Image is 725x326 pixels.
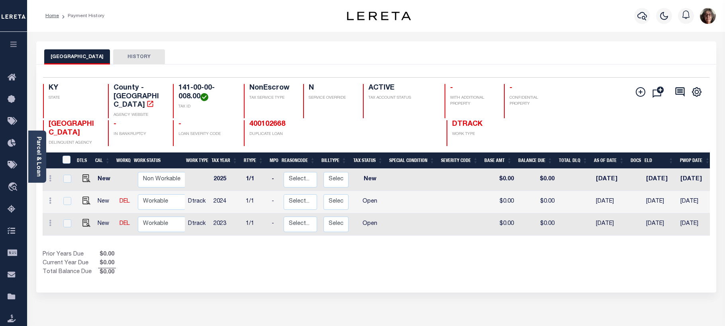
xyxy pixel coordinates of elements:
[517,169,558,191] td: $0.00
[593,213,629,236] td: [DATE]
[517,213,558,236] td: $0.00
[249,84,294,93] h4: NonEscrow
[386,152,438,169] th: Special Condition: activate to sort column ascending
[114,112,163,118] p: AGENCY WEBSITE
[35,137,41,177] a: Parcel & Loan
[249,121,285,128] a: 400102668
[241,152,266,169] th: RType: activate to sort column ascending
[185,191,210,213] td: Dtrack
[114,84,163,110] h4: County - [GEOGRAPHIC_DATA]
[318,152,350,169] th: BillType: activate to sort column ascending
[94,191,116,213] td: New
[641,152,677,169] th: ELD: activate to sort column ascending
[593,191,629,213] td: [DATE]
[59,12,104,20] li: Payment History
[643,213,677,236] td: [DATE]
[593,169,629,191] td: [DATE]
[249,95,294,101] p: TAX SERVICE TYPE
[208,152,241,169] th: Tax Year: activate to sort column ascending
[352,169,388,191] td: New
[43,268,98,277] td: Total Balance Due
[114,131,163,137] p: IN BANKRUPTCY
[44,49,110,64] button: [GEOGRAPHIC_DATA]
[483,191,517,213] td: $0.00
[49,140,98,146] p: DELINQUENT AGENCY
[178,104,234,110] p: TAX ID
[92,152,113,169] th: CAL: activate to sort column ascending
[643,169,677,191] td: [DATE]
[677,152,713,169] th: PWOP Date: activate to sort column ascending
[98,250,116,259] span: $0.00
[483,213,517,236] td: $0.00
[210,213,243,236] td: 2023
[94,213,116,236] td: New
[98,259,116,268] span: $0.00
[94,169,116,191] td: New
[278,152,318,169] th: ReasonCode: activate to sort column ascending
[677,213,713,236] td: [DATE]
[627,152,641,169] th: Docs
[243,191,268,213] td: 1/1
[131,152,185,169] th: Work Status
[452,131,502,137] p: WORK TYPE
[677,169,713,191] td: [DATE]
[43,250,98,259] td: Prior Years Due
[483,169,517,191] td: $0.00
[183,152,208,169] th: Work Type
[452,121,482,128] span: DTRACK
[591,152,627,169] th: As of Date: activate to sort column ascending
[309,95,353,101] p: SERVICE OVERRIDE
[210,191,243,213] td: 2024
[352,191,388,213] td: Open
[509,84,512,92] span: -
[8,182,20,193] i: travel_explore
[677,191,713,213] td: [DATE]
[643,191,677,213] td: [DATE]
[178,84,234,101] h4: 141-00-00-008.00
[120,221,130,226] a: DEL
[43,152,58,169] th: &nbsp;&nbsp;&nbsp;&nbsp;&nbsp;&nbsp;&nbsp;&nbsp;&nbsp;&nbsp;
[243,169,268,191] td: 1/1
[268,191,280,213] td: -
[368,84,435,93] h4: ACTIVE
[266,152,278,169] th: MPO
[481,152,515,169] th: Base Amt: activate to sort column ascending
[438,152,481,169] th: Severity Code: activate to sort column ascending
[113,152,131,169] th: WorkQ
[368,95,435,101] p: TAX ACCOUNT STATUS
[114,121,116,128] span: -
[178,131,234,137] p: LOAN SEVERITY CODE
[556,152,591,169] th: Total DLQ: activate to sort column ascending
[49,95,98,101] p: STATE
[120,199,130,204] a: DEL
[49,84,98,93] h4: KY
[243,213,268,236] td: 1/1
[352,213,388,236] td: Open
[350,152,386,169] th: Tax Status: activate to sort column ascending
[45,14,59,18] a: Home
[49,121,94,137] span: [GEOGRAPHIC_DATA]
[450,84,453,92] span: -
[74,152,92,169] th: DTLS
[210,169,243,191] td: 2025
[58,152,74,169] th: &nbsp;
[185,213,210,236] td: Dtrack
[309,84,353,93] h4: N
[43,259,98,268] td: Current Year Due
[249,131,355,137] p: DUPLICATE LOAN
[515,152,556,169] th: Balance Due: activate to sort column ascending
[450,95,494,107] p: WITH ADDITIONAL PROPERTY
[347,12,411,20] img: logo-dark.svg
[178,121,181,128] span: -
[268,213,280,236] td: -
[268,169,280,191] td: -
[98,268,116,277] span: $0.00
[509,95,559,107] p: CONFIDENTIAL PROPERTY
[517,191,558,213] td: $0.00
[113,49,165,64] button: HISTORY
